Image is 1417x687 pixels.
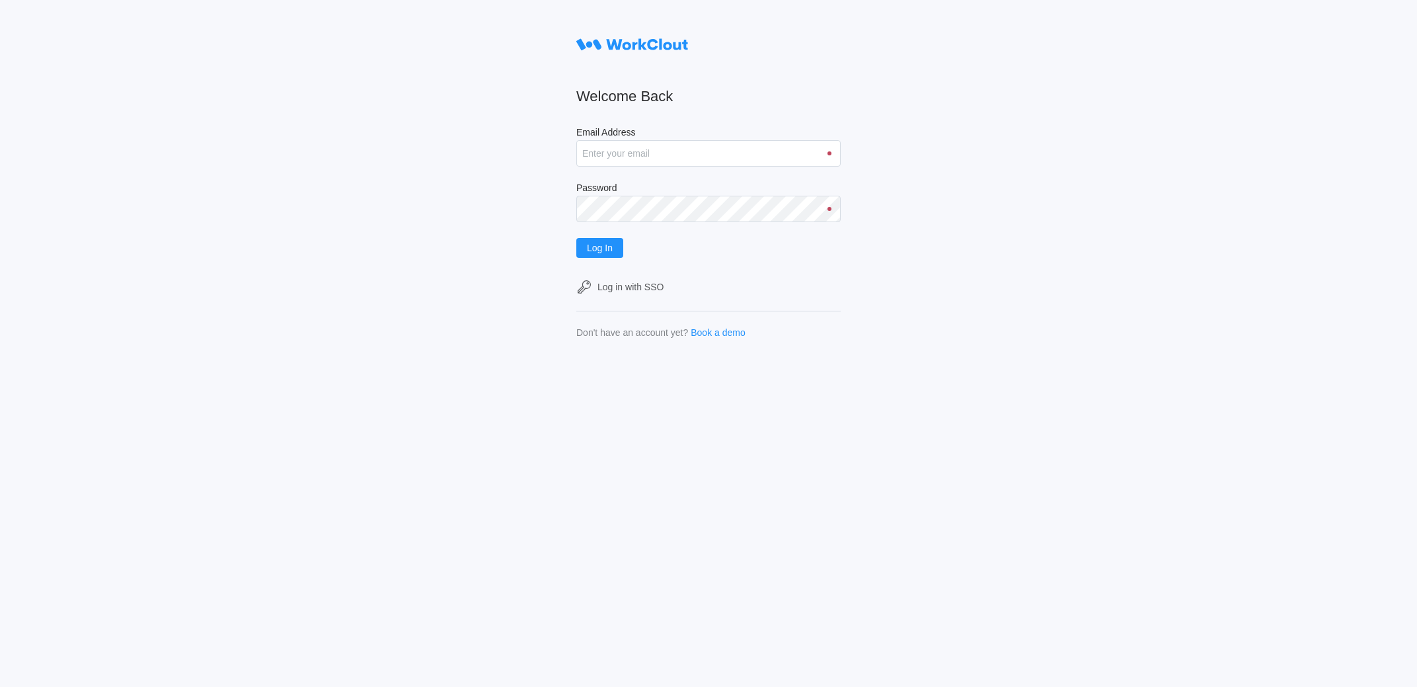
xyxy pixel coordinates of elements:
[576,238,623,258] button: Log In
[576,87,841,106] h2: Welcome Back
[576,279,841,295] a: Log in with SSO
[597,282,664,292] div: Log in with SSO
[576,182,841,196] label: Password
[576,327,688,338] div: Don't have an account yet?
[576,127,841,140] label: Email Address
[576,140,841,167] input: Enter your email
[587,243,613,253] span: Log In
[691,327,746,338] a: Book a demo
